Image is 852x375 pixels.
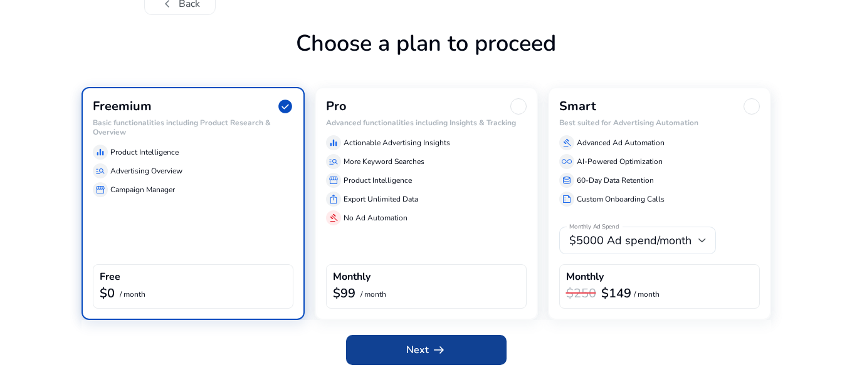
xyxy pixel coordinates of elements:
[562,138,572,148] span: gavel
[100,285,115,302] b: $0
[326,99,347,114] h3: Pro
[559,118,760,127] h6: Best suited for Advertising Automation
[82,30,771,87] h1: Choose a plan to proceed
[329,157,339,167] span: manage_search
[344,193,418,205] p: Export Unlimited Data
[326,118,527,127] h6: Advanced functionalities including Insights & Tracking
[577,193,665,205] p: Custom Onboarding Calls
[566,286,596,301] h3: $250
[110,165,182,177] p: Advertising Overview
[577,156,663,167] p: AI-Powered Optimization
[329,175,339,185] span: storefront
[120,290,145,299] p: / month
[95,147,105,157] span: equalizer
[333,271,371,283] h4: Monthly
[634,290,660,299] p: / month
[329,194,339,204] span: ios_share
[360,290,386,299] p: / month
[344,212,408,223] p: No Ad Automation
[333,285,355,302] b: $99
[110,146,179,158] p: Product Intelligence
[329,138,339,148] span: equalizer
[566,271,604,283] h4: Monthly
[601,285,631,302] b: $149
[346,335,507,365] button: Nextarrow_right_alt
[577,137,665,148] p: Advanced Ad Automation
[562,175,572,185] span: database
[95,185,105,195] span: storefront
[562,194,572,204] span: summarize
[406,342,446,357] span: Next
[344,175,412,186] p: Product Intelligence
[431,342,446,357] span: arrow_right_alt
[562,157,572,167] span: all_inclusive
[569,233,692,248] span: $5000 Ad spend/month
[110,184,175,195] p: Campaign Manager
[329,213,339,223] span: gavel
[277,98,293,115] span: check_circle
[577,175,654,186] p: 60-Day Data Retention
[95,166,105,176] span: manage_search
[93,118,293,136] h6: Basic functionalities including Product Research & Overview
[569,223,619,232] mat-label: Monthly Ad Spend
[559,99,596,114] h3: Smart
[344,137,450,148] p: Actionable Advertising Insights
[344,156,424,167] p: More Keyword Searches
[100,271,120,283] h4: Free
[93,99,152,114] h3: Freemium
